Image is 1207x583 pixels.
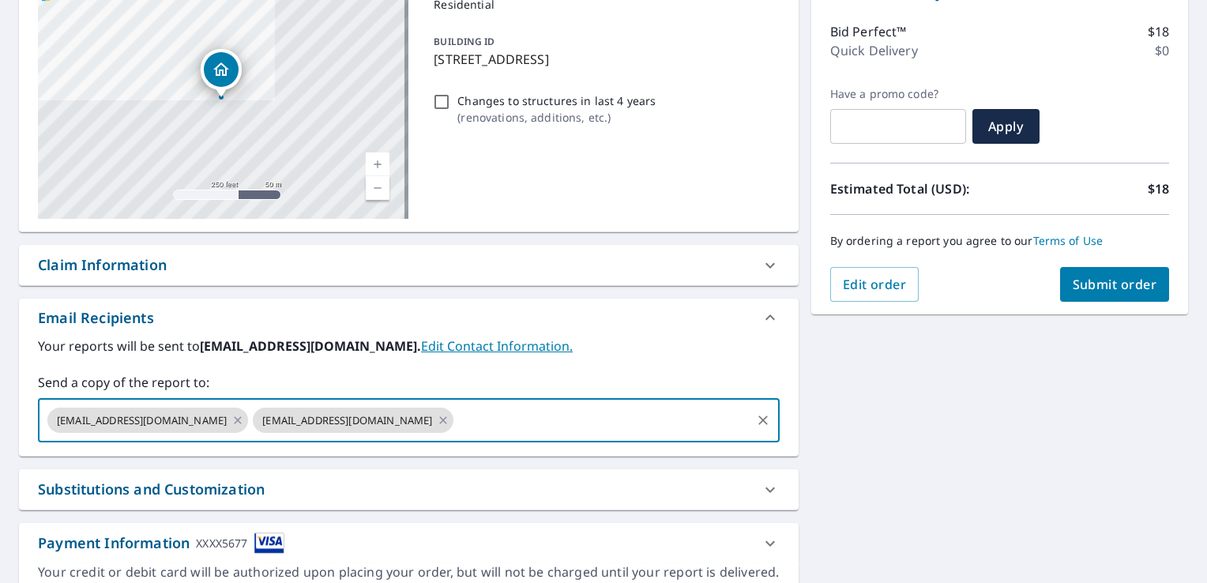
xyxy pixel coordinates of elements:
div: Payment Information [38,532,284,554]
div: Claim Information [19,245,799,285]
button: Apply [972,109,1040,144]
p: ( renovations, additions, etc. ) [457,109,656,126]
button: Edit order [830,267,919,302]
p: By ordering a report you agree to our [830,234,1169,248]
p: $0 [1155,41,1169,60]
p: Quick Delivery [830,41,918,60]
p: $18 [1148,179,1169,198]
label: Have a promo code? [830,87,966,101]
span: [EMAIL_ADDRESS][DOMAIN_NAME] [253,413,442,428]
div: Dropped pin, building 1, Residential property, 3755 Coal River Rd Arnett, WV 25007 [201,49,242,98]
span: [EMAIL_ADDRESS][DOMAIN_NAME] [47,413,236,428]
p: [STREET_ADDRESS] [434,50,773,69]
p: Bid Perfect™ [830,22,907,41]
div: Email Recipients [38,307,154,329]
button: Clear [752,409,774,431]
img: cardImage [254,532,284,554]
span: Edit order [843,276,907,293]
div: Substitutions and Customization [38,479,265,500]
p: Estimated Total (USD): [830,179,1000,198]
div: [EMAIL_ADDRESS][DOMAIN_NAME] [47,408,248,433]
a: EditContactInfo [421,337,573,355]
a: Current Level 17, Zoom Out [366,176,389,200]
div: Substitutions and Customization [19,469,799,510]
span: Apply [985,118,1027,135]
p: Changes to structures in last 4 years [457,92,656,109]
p: $18 [1148,22,1169,41]
span: Submit order [1073,276,1157,293]
p: BUILDING ID [434,35,494,48]
label: Your reports will be sent to [38,337,780,355]
button: Submit order [1060,267,1170,302]
div: [EMAIL_ADDRESS][DOMAIN_NAME] [253,408,453,433]
div: XXXX5677 [196,532,247,554]
div: Claim Information [38,254,167,276]
div: Email Recipients [19,299,799,337]
a: Current Level 17, Zoom In [366,152,389,176]
b: [EMAIL_ADDRESS][DOMAIN_NAME]. [200,337,421,355]
div: Payment InformationXXXX5677cardImage [19,523,799,563]
label: Send a copy of the report to: [38,373,780,392]
a: Terms of Use [1033,233,1104,248]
